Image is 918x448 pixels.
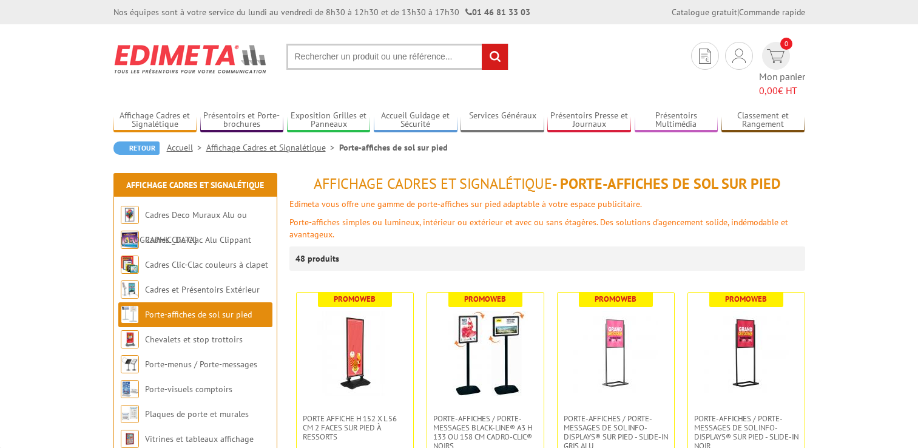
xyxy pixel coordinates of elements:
[672,7,737,18] a: Catalogue gratuit
[126,180,264,191] a: Affichage Cadres et Signalétique
[704,311,789,396] img: Porte-affiches / Porte-messages de sol Info-Displays® sur pied - Slide-in Noir
[759,84,805,98] span: € HT
[699,49,711,64] img: devis rapide
[672,6,805,18] div: |
[464,294,506,304] b: Promoweb
[145,309,252,320] a: Porte-affiches de sol sur pied
[167,142,206,153] a: Accueil
[145,284,260,295] a: Cadres et Présentoirs Extérieur
[145,359,257,370] a: Porte-menus / Porte-messages
[200,110,284,131] a: Présentoirs et Porte-brochures
[289,217,788,240] font: Porte-affiches simples ou lumineux, intérieur ou extérieur et avec ou sans étagères. Des solution...
[145,384,232,395] a: Porte-visuels comptoirs
[113,36,268,81] img: Edimeta
[113,141,160,155] a: Retour
[145,409,249,419] a: Plaques de porte et murales
[732,49,746,63] img: devis rapide
[286,44,508,70] input: Rechercher un produit ou une référence...
[121,305,139,324] img: Porte-affiches de sol sur pied
[145,259,268,270] a: Cadres Clic-Clac couleurs à clapet
[289,176,805,192] h1: - Porte-affiches de sol sur pied
[739,7,805,18] a: Commande rapide
[287,110,371,131] a: Exposition Grilles et Panneaux
[339,141,448,154] li: Porte-affiches de sol sur pied
[461,110,544,131] a: Services Généraux
[595,294,636,304] b: Promoweb
[573,311,658,396] img: Porte-affiches / Porte-messages de sol Info-Displays® sur pied - Slide-in Gris Alu
[121,355,139,373] img: Porte-menus / Porte-messages
[121,380,139,398] img: Porte-visuels comptoirs
[314,174,552,193] span: Affichage Cadres et Signalétique
[121,206,139,224] img: Cadres Deco Muraux Alu ou Bois
[725,294,767,304] b: Promoweb
[121,280,139,299] img: Cadres et Présentoirs Extérieur
[145,334,243,345] a: Chevalets et stop trottoirs
[443,311,528,396] img: Porte-affiches / Porte-messages Black-Line® A3 H 133 ou 158 cm Cadro-Clic® noirs
[121,330,139,348] img: Chevalets et stop trottoirs
[312,311,397,396] img: Porte Affiche H 152 x L 56 cm 2 faces sur pied à ressorts
[635,110,718,131] a: Présentoirs Multimédia
[289,199,642,209] font: Edimeta vous offre une gamme de porte-affiches sur pied adaptable à votre espace publicitaire.
[295,246,341,271] p: 48 produits
[113,110,197,131] a: Affichage Cadres et Signalétique
[759,84,778,97] span: 0,00
[121,430,139,448] img: Vitrines et tableaux affichage
[145,234,251,245] a: Cadres Clic-Clac Alu Clippant
[334,294,376,304] b: Promoweb
[759,42,805,98] a: devis rapide 0 Mon panier 0,00€ HT
[303,414,407,441] span: Porte Affiche H 152 x L 56 cm 2 faces sur pied à ressorts
[297,414,413,441] a: Porte Affiche H 152 x L 56 cm 2 faces sur pied à ressorts
[121,405,139,423] img: Plaques de porte et murales
[482,44,508,70] input: rechercher
[767,49,785,63] img: devis rapide
[780,38,792,50] span: 0
[374,110,457,131] a: Accueil Guidage et Sécurité
[547,110,631,131] a: Présentoirs Presse et Journaux
[145,433,254,444] a: Vitrines et tableaux affichage
[113,6,530,18] div: Nos équipes sont à votre service du lundi au vendredi de 8h30 à 12h30 et de 13h30 à 17h30
[759,70,805,98] span: Mon panier
[121,256,139,274] img: Cadres Clic-Clac couleurs à clapet
[465,7,530,18] strong: 01 46 81 33 03
[121,209,247,245] a: Cadres Deco Muraux Alu ou [GEOGRAPHIC_DATA]
[721,110,805,131] a: Classement et Rangement
[206,142,339,153] a: Affichage Cadres et Signalétique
